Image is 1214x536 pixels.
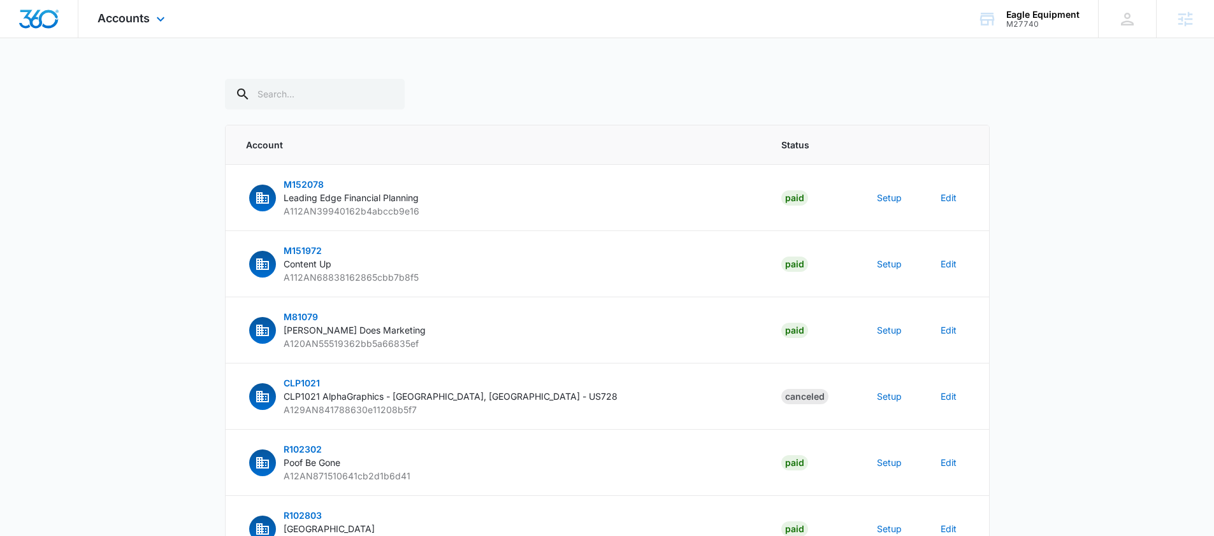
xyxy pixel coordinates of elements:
[284,179,324,190] span: M152078
[284,272,419,283] span: A112AN68838162865cbb7b8f5
[225,79,405,109] input: Search...
[284,510,322,521] span: R102803
[284,325,426,335] span: [PERSON_NAME] Does Marketing
[781,455,808,470] div: Paid
[941,522,957,535] button: Edit
[941,390,957,403] button: Edit
[284,258,331,269] span: Content Up
[781,323,808,338] div: Paid
[98,11,150,25] span: Accounts
[246,138,751,152] span: Account
[781,257,808,272] div: Paid
[781,389,828,404] div: Canceled
[246,310,426,350] button: M81079[PERSON_NAME] Does MarketingA120AN55519362bb5a66835ef
[284,523,375,534] span: [GEOGRAPHIC_DATA]
[941,323,957,337] button: Edit
[284,391,618,402] span: CLP1021 AlphaGraphics - [GEOGRAPHIC_DATA], [GEOGRAPHIC_DATA] - US728
[1006,10,1080,20] div: account name
[941,257,957,271] button: Edit
[877,390,902,403] button: Setup
[284,311,318,322] span: M81079
[246,244,419,284] button: M151972Content UpA112AN68838162865cbb7b8f5
[877,191,902,204] button: Setup
[877,456,902,469] button: Setup
[284,338,419,349] span: A120AN55519362bb5a66835ef
[284,457,340,468] span: Poof Be Gone
[941,191,957,204] button: Edit
[284,192,419,203] span: Leading Edge Financial Planning
[941,456,957,469] button: Edit
[284,206,419,216] span: A112AN39940162b4abccb9e16
[246,178,419,218] button: M152078Leading Edge Financial PlanningA112AN39940162b4abccb9e16
[1006,20,1080,29] div: account id
[284,245,322,256] span: M151972
[246,376,618,416] button: CLP1021CLP1021 AlphaGraphics - [GEOGRAPHIC_DATA], [GEOGRAPHIC_DATA] - US728A129AN841788630e11208b5f7
[284,444,322,455] span: R102302
[781,190,808,206] div: Paid
[284,377,320,388] span: CLP1021
[877,257,902,271] button: Setup
[284,404,417,415] span: A129AN841788630e11208b5f7
[246,442,410,483] button: R102302Poof Be GoneA12AN871510641cb2d1b6d41
[877,323,902,337] button: Setup
[877,522,902,535] button: Setup
[781,138,846,152] span: Status
[284,470,410,481] span: A12AN871510641cb2d1b6d41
